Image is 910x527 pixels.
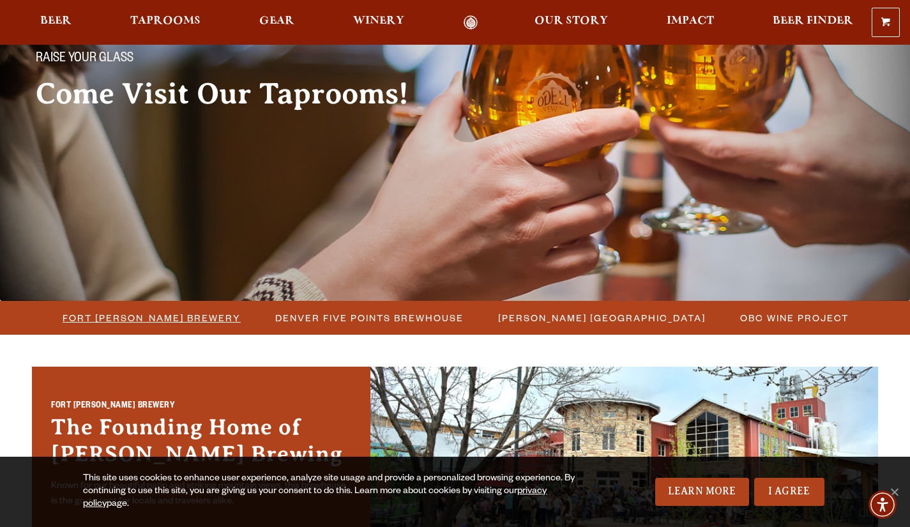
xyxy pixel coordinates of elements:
span: OBC Wine Project [740,309,849,327]
span: Raise your glass [36,51,133,68]
a: Learn More [655,478,749,506]
div: This site uses cookies to enhance user experience, analyze site usage and provide a personalized ... [83,473,591,511]
span: Denver Five Points Brewhouse [275,309,464,327]
h2: Fort [PERSON_NAME] Brewery [51,400,351,415]
a: OBC Wine Project [732,309,855,327]
a: [PERSON_NAME] [GEOGRAPHIC_DATA] [490,309,712,327]
span: Impact [667,16,714,26]
a: I Agree [754,478,824,506]
a: Impact [658,15,722,30]
span: Beer Finder [773,16,853,26]
h3: The Founding Home of [PERSON_NAME] Brewing [51,414,351,474]
a: Odell Home [446,15,494,30]
span: Fort [PERSON_NAME] Brewery [63,309,241,327]
a: Taprooms [122,15,209,30]
span: Our Story [535,16,608,26]
span: Beer [40,16,72,26]
div: Accessibility Menu [868,491,897,519]
span: Gear [259,16,294,26]
a: Beer Finder [764,15,861,30]
a: Gear [251,15,303,30]
span: [PERSON_NAME] [GEOGRAPHIC_DATA] [498,309,706,327]
a: Beer [32,15,80,30]
span: Winery [353,16,404,26]
span: Taprooms [130,16,201,26]
a: Denver Five Points Brewhouse [268,309,470,327]
a: Winery [345,15,413,30]
a: Fort [PERSON_NAME] Brewery [55,309,247,327]
a: Our Story [526,15,616,30]
h2: Come Visit Our Taprooms! [36,78,434,110]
